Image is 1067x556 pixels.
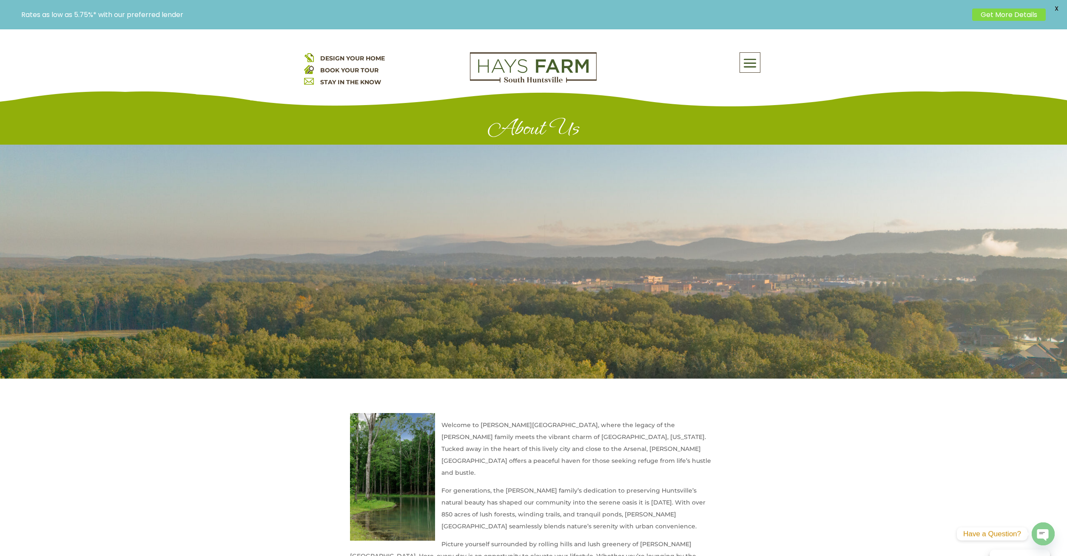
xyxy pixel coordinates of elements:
p: Rates as low as 5.75%* with our preferred lender [21,11,968,19]
span: X [1050,2,1063,15]
a: hays farm homes huntsville development [470,77,597,85]
p: Welcome to [PERSON_NAME][GEOGRAPHIC_DATA], where the legacy of the [PERSON_NAME] family meets the... [350,419,717,485]
img: book your home tour [304,64,314,74]
img: design your home [304,52,314,62]
img: hays farm trails [350,413,435,541]
a: Get More Details [972,9,1046,21]
h1: About Us [304,115,763,145]
p: For generations, the [PERSON_NAME] family’s dedication to preserving Huntsville’s natural beauty ... [350,485,717,538]
a: DESIGN YOUR HOME [320,54,385,62]
img: Logo [470,52,597,83]
a: BOOK YOUR TOUR [320,66,378,74]
a: STAY IN THE KNOW [320,78,381,86]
